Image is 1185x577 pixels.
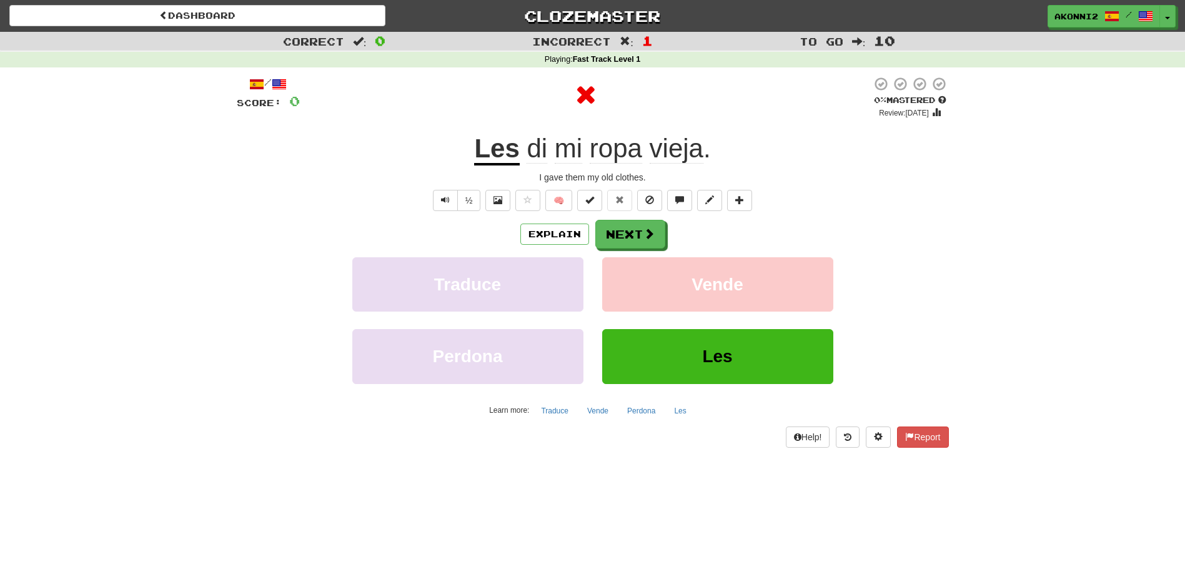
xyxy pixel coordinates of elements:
[620,36,633,47] span: :
[667,402,693,420] button: Les
[432,347,502,366] span: Perdona
[237,76,300,92] div: /
[871,95,949,106] div: Mastered
[642,33,653,48] span: 1
[602,329,833,383] button: Les
[1126,10,1132,19] span: /
[590,134,642,164] span: ropa
[637,190,662,211] button: Ignore sentence (alt+i)
[353,36,367,47] span: :
[879,109,929,117] small: Review: [DATE]
[874,95,886,105] span: 0 %
[352,257,583,312] button: Traduce
[283,35,344,47] span: Correct
[620,402,662,420] button: Perdona
[545,190,572,211] button: 🧠
[650,134,703,164] span: vieja
[692,275,743,294] span: Vende
[430,190,481,211] div: Text-to-speech controls
[607,190,632,211] button: Reset to 0% Mastered (alt+r)
[474,134,519,165] u: Les
[573,55,641,64] strong: Fast Track Level 1
[852,36,866,47] span: :
[897,427,948,448] button: Report
[352,329,583,383] button: Perdona
[485,190,510,211] button: Show image (alt+x)
[237,97,282,108] span: Score:
[520,224,589,245] button: Explain
[836,427,860,448] button: Round history (alt+y)
[727,190,752,211] button: Add to collection (alt+a)
[520,134,711,164] span: .
[404,5,780,27] a: Clozemaster
[595,220,665,249] button: Next
[786,427,830,448] button: Help!
[702,347,732,366] span: Les
[289,93,300,109] span: 0
[534,402,575,420] button: Traduce
[527,134,547,164] span: di
[1048,5,1160,27] a: akonni2 /
[555,134,582,164] span: mi
[489,406,529,415] small: Learn more:
[433,190,458,211] button: Play sentence audio (ctl+space)
[532,35,611,47] span: Incorrect
[9,5,385,26] a: Dashboard
[697,190,722,211] button: Edit sentence (alt+d)
[237,171,949,184] div: I gave them my old clothes.
[800,35,843,47] span: To go
[515,190,540,211] button: Favorite sentence (alt+f)
[667,190,692,211] button: Discuss sentence (alt+u)
[580,402,615,420] button: Vende
[874,33,895,48] span: 10
[577,190,602,211] button: Set this sentence to 100% Mastered (alt+m)
[375,33,385,48] span: 0
[1054,11,1098,22] span: akonni2
[602,257,833,312] button: Vende
[434,275,501,294] span: Traduce
[457,190,481,211] button: ½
